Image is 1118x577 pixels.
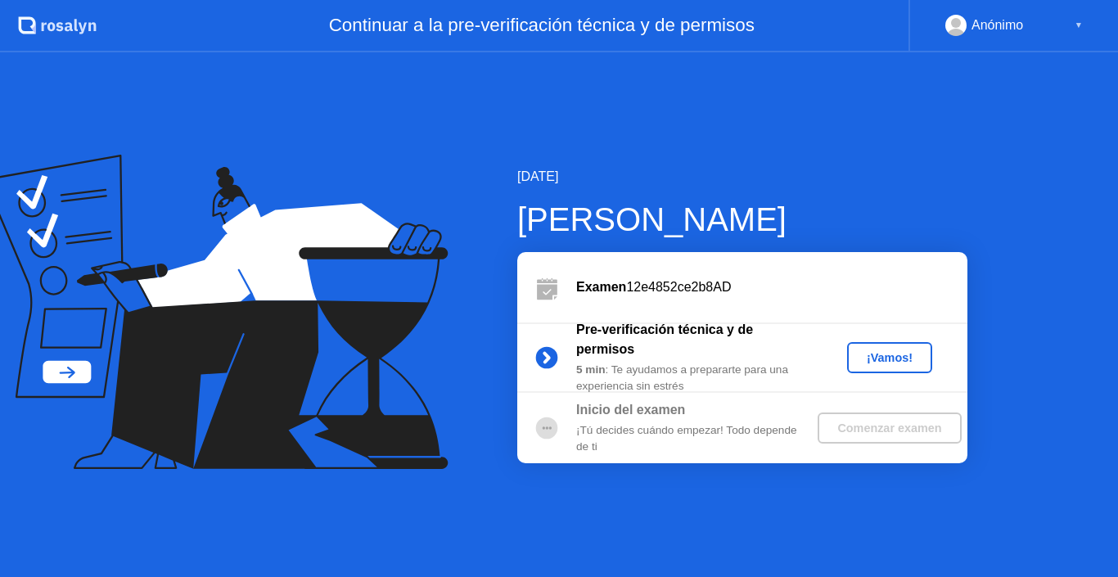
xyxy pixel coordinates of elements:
button: Comenzar examen [818,412,961,444]
div: Comenzar examen [824,421,954,435]
div: ▼ [1075,15,1083,36]
button: ¡Vamos! [847,342,932,373]
b: 5 min [576,363,606,376]
b: Pre-verificación técnica y de permisos [576,322,753,356]
div: ¡Vamos! [854,351,926,364]
div: [DATE] [517,167,967,187]
div: : Te ayudamos a prepararte para una experiencia sin estrés [576,362,812,395]
div: [PERSON_NAME] [517,195,967,244]
div: ¡Tú decides cuándo empezar! Todo depende de ti [576,422,812,456]
div: 12e4852ce2b8AD [576,277,967,297]
b: Inicio del examen [576,403,685,417]
b: Examen [576,280,626,294]
div: Anónimo [971,15,1023,36]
